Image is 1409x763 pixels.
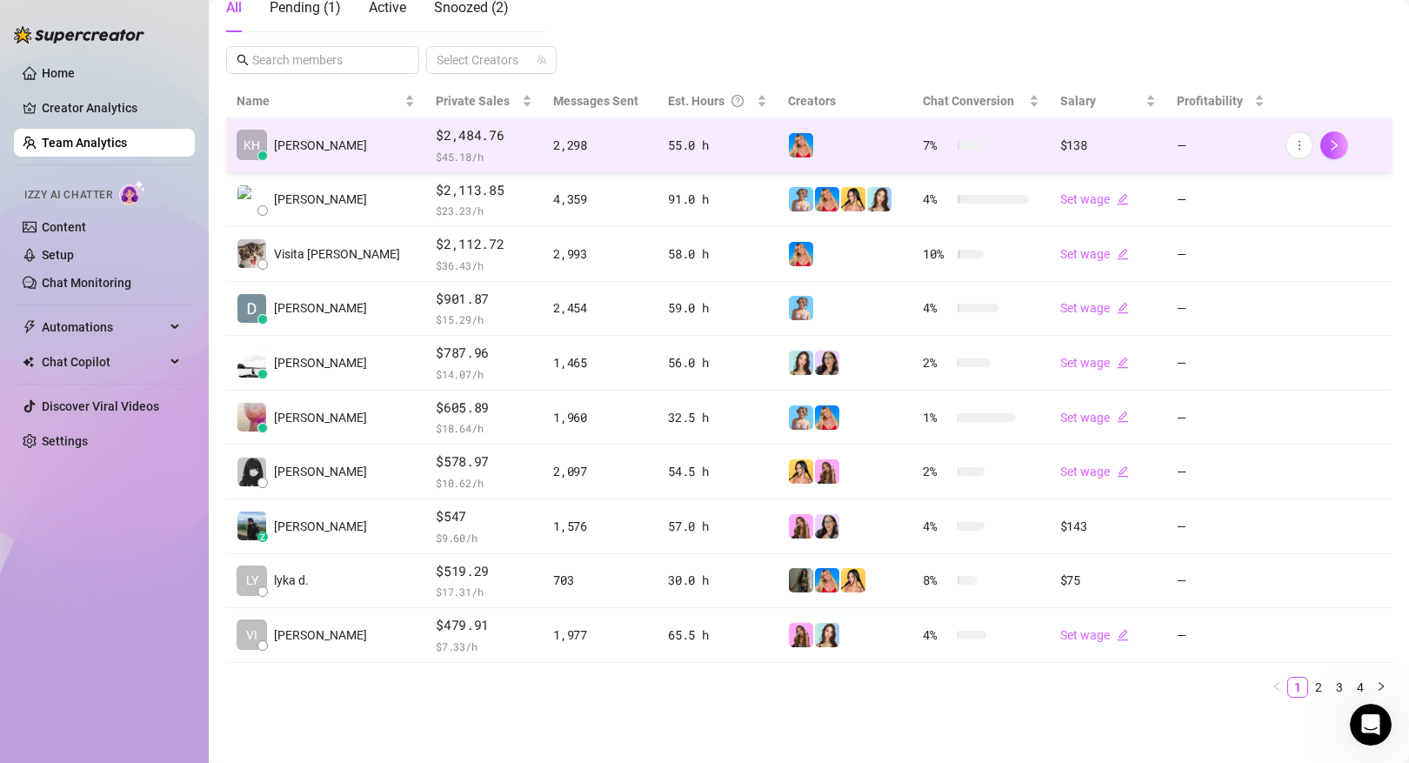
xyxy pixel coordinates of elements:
a: Set wageedit [1060,192,1129,206]
a: Team Analytics [42,136,127,150]
a: 3 [1330,678,1349,697]
span: $ 7.33 /h [436,638,532,655]
li: 3 [1329,677,1350,698]
span: $2,113.85 [436,180,532,201]
li: Next Page [1371,677,1392,698]
input: Search members [252,50,395,70]
div: 55.0 h [668,136,766,155]
div: 59.0 h [668,298,766,318]
img: Ari [815,459,839,484]
span: $2,112.72 [436,234,532,255]
th: Name [226,84,425,118]
span: $ 15.29 /h [436,311,532,328]
div: $75 [1060,571,1156,590]
img: Jocelyn [789,459,813,484]
img: Ashley [789,242,813,266]
span: [PERSON_NAME] [274,190,367,209]
div: 2,454 [553,298,647,318]
img: Shahani Villare… [237,403,266,432]
td: — [1166,445,1275,499]
span: $ 36.43 /h [436,257,532,274]
span: $547 [436,506,532,527]
div: 1,960 [553,408,647,427]
span: [PERSON_NAME] [274,626,367,645]
span: right [1328,139,1340,151]
td: — [1166,554,1275,609]
li: 4 [1350,677,1371,698]
img: Jocelyn [841,568,865,592]
div: Est. Hours [668,91,752,110]
div: 703 [553,571,647,590]
span: Chat Copilot [42,348,165,376]
img: Cris Napay [237,458,266,486]
img: Ashley [815,187,839,211]
td: — [1166,282,1275,337]
a: Set wageedit [1060,301,1129,315]
a: Set wageedit [1060,628,1129,642]
a: Settings [42,434,88,448]
div: z [257,532,268,542]
div: 30.0 h [668,571,766,590]
span: Izzy AI Chatter [24,187,112,204]
span: Profitability [1177,94,1243,108]
div: 2,993 [553,244,647,264]
img: Wyne [237,349,266,378]
img: John [237,512,266,540]
span: Name [237,91,401,110]
span: 4 % [923,190,951,209]
span: thunderbolt [23,320,37,334]
a: Set wageedit [1060,411,1129,425]
a: Discover Viral Videos [42,399,159,413]
span: lyka d. [274,571,309,590]
span: $ 14.07 /h [436,365,532,383]
img: Brandy [789,568,813,592]
div: 56.0 h [668,353,766,372]
span: $2,484.76 [436,125,532,146]
span: KH [244,136,260,155]
span: question-circle [731,91,744,110]
span: team [537,55,547,65]
span: [PERSON_NAME] [274,462,367,481]
td: — [1166,227,1275,282]
img: Ashley [815,568,839,592]
div: 4,359 [553,190,647,209]
span: 4 % [923,298,951,318]
div: 54.5 h [668,462,766,481]
img: Vanessa [789,296,813,320]
span: edit [1117,629,1129,641]
a: Set wageedit [1060,356,1129,370]
th: Creators [778,84,913,118]
a: Home [42,66,75,80]
span: Chat Conversion [923,94,1014,108]
span: [PERSON_NAME] [274,136,367,155]
img: Sami [815,514,839,539]
img: Vanessa [789,187,813,211]
img: Ashley [815,405,839,430]
li: Previous Page [1266,677,1287,698]
img: Ashley [789,133,813,157]
span: Automations [42,313,165,341]
span: VI [246,626,257,645]
a: Chat Monitoring [42,276,131,290]
td: — [1166,499,1275,554]
a: Set wageedit [1060,465,1129,479]
img: Ari [789,514,813,539]
span: 8 % [923,571,951,590]
img: Chat Copilot [23,356,34,368]
div: 65.5 h [668,626,766,645]
span: 2 % [923,353,951,372]
td: — [1166,608,1275,663]
img: Amelia [789,351,813,375]
a: Creator Analytics [42,94,181,122]
div: 1,576 [553,517,647,536]
span: edit [1117,411,1129,423]
span: $ 18.64 /h [436,419,532,437]
span: 1 % [923,408,951,427]
span: $787.96 [436,343,532,364]
span: Visita [PERSON_NAME] [274,244,400,264]
td: — [1166,391,1275,445]
div: 1,465 [553,353,647,372]
span: 4 % [923,626,951,645]
button: left [1266,677,1287,698]
img: Amelia [867,187,891,211]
